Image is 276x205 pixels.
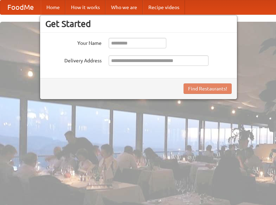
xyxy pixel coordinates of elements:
[45,55,102,64] label: Delivery Address
[0,0,41,14] a: FoodMe
[45,19,232,29] h3: Get Started
[184,83,232,94] button: Find Restaurants!
[45,38,102,47] label: Your Name
[105,0,143,14] a: Who we are
[41,0,65,14] a: Home
[65,0,105,14] a: How it works
[143,0,185,14] a: Recipe videos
